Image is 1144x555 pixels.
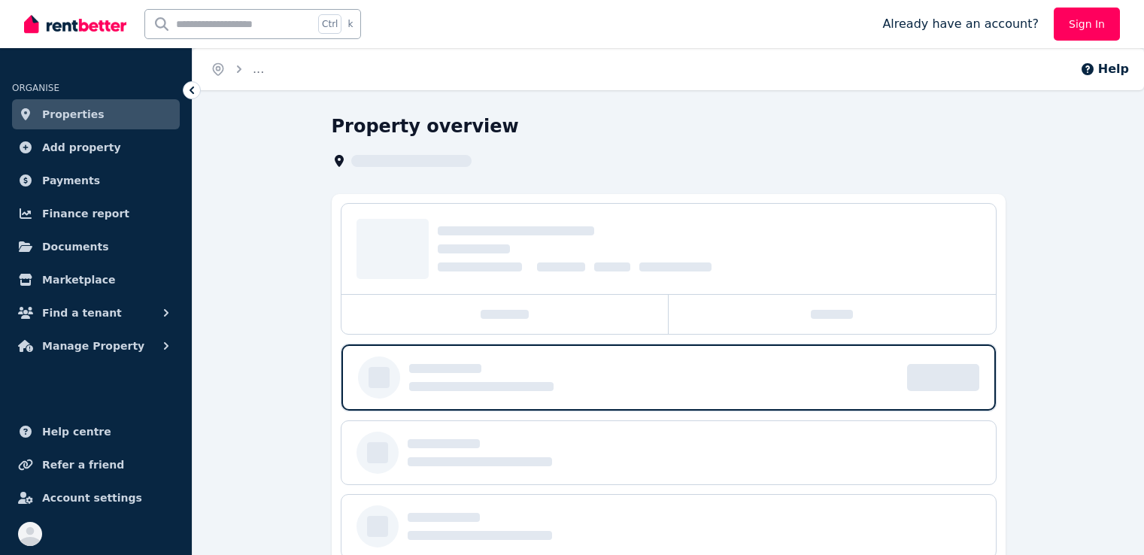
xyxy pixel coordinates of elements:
[12,232,180,262] a: Documents
[253,62,264,76] span: ...
[12,298,180,328] button: Find a tenant
[1054,8,1120,41] a: Sign In
[42,456,124,474] span: Refer a friend
[12,417,180,447] a: Help centre
[42,238,109,256] span: Documents
[12,450,180,480] a: Refer a friend
[12,83,59,93] span: ORGANISE
[882,15,1039,33] span: Already have an account?
[347,18,353,30] span: k
[42,489,142,507] span: Account settings
[24,13,126,35] img: RentBetter
[193,48,282,90] nav: Breadcrumb
[42,171,100,190] span: Payments
[318,14,341,34] span: Ctrl
[42,304,122,322] span: Find a tenant
[1080,60,1129,78] button: Help
[42,271,115,289] span: Marketplace
[12,483,180,513] a: Account settings
[12,165,180,196] a: Payments
[42,337,144,355] span: Manage Property
[42,105,105,123] span: Properties
[42,205,129,223] span: Finance report
[12,132,180,162] a: Add property
[42,423,111,441] span: Help centre
[12,99,180,129] a: Properties
[42,138,121,156] span: Add property
[12,199,180,229] a: Finance report
[12,331,180,361] button: Manage Property
[12,265,180,295] a: Marketplace
[332,114,519,138] h1: Property overview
